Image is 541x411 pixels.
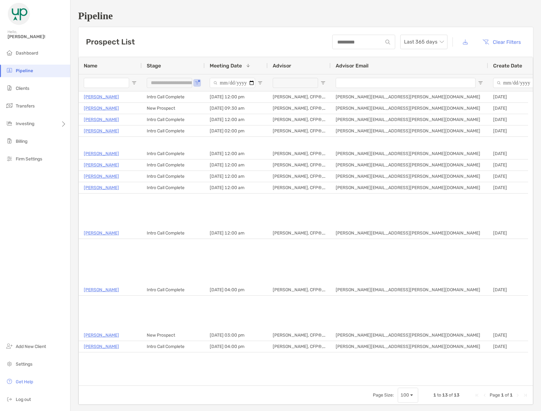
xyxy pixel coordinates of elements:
[404,35,444,49] span: Last 365 days
[142,182,205,193] div: Intro Call Complete
[6,67,13,74] img: pipeline icon
[331,330,488,341] div: [PERSON_NAME][EMAIL_ADDRESS][PERSON_NAME][DOMAIN_NAME]
[142,159,205,171] div: Intro Call Complete
[6,378,13,385] img: get-help icon
[205,148,268,159] div: [DATE] 12:00 am
[336,63,368,69] span: Advisor Email
[523,393,528,398] div: Last Page
[84,116,119,124] a: [PERSON_NAME]
[475,393,480,398] div: First Page
[331,171,488,182] div: [PERSON_NAME][EMAIL_ADDRESS][PERSON_NAME][DOMAIN_NAME]
[16,397,31,402] span: Log out
[268,228,331,239] div: [PERSON_NAME], CFP®, MSF
[6,360,13,368] img: settings icon
[268,125,331,136] div: [PERSON_NAME], CFP®, MSF
[478,80,483,85] button: Open Filter Menu
[84,93,119,101] a: [PERSON_NAME]
[84,343,119,350] a: [PERSON_NAME]
[331,114,488,125] div: [PERSON_NAME][EMAIL_ADDRESS][PERSON_NAME][DOMAIN_NAME]
[321,80,326,85] button: Open Filter Menu
[6,84,13,92] img: clients icon
[142,91,205,102] div: Intro Call Complete
[205,284,268,295] div: [DATE] 04:00 pm
[142,148,205,159] div: Intro Call Complete
[331,125,488,136] div: [PERSON_NAME][EMAIL_ADDRESS][PERSON_NAME][DOMAIN_NAME]
[433,392,436,398] span: 1
[84,286,119,294] a: [PERSON_NAME]
[268,159,331,171] div: [PERSON_NAME], CFP®, MSF
[205,159,268,171] div: [DATE] 12:00 am
[210,78,255,88] input: Meeting Date Filter Input
[273,63,291,69] span: Advisor
[205,330,268,341] div: [DATE] 03:00 pm
[84,161,119,169] a: [PERSON_NAME]
[142,284,205,295] div: Intro Call Complete
[6,342,13,350] img: add_new_client icon
[84,150,119,158] a: [PERSON_NAME]
[205,182,268,193] div: [DATE] 12:00 am
[16,103,35,109] span: Transfers
[268,148,331,159] div: [PERSON_NAME], CFP®, MSF
[195,80,200,85] button: Open Filter Menu
[493,63,522,69] span: Create Date
[490,392,500,398] span: Page
[142,103,205,114] div: New Prospect
[373,392,394,398] div: Page Size:
[205,228,268,239] div: [DATE] 12:00 am
[331,103,488,114] div: [PERSON_NAME][EMAIL_ADDRESS][PERSON_NAME][DOMAIN_NAME]
[84,331,119,339] a: [PERSON_NAME]
[205,341,268,352] div: [DATE] 04:00 pm
[268,284,331,295] div: [PERSON_NAME], CFP®, MSF
[6,119,13,127] img: investing icon
[16,344,46,349] span: Add New Client
[478,35,526,49] button: Clear Filters
[331,91,488,102] div: [PERSON_NAME][EMAIL_ADDRESS][PERSON_NAME][DOMAIN_NAME]
[84,127,119,135] a: [PERSON_NAME]
[398,388,418,403] div: Page Size
[8,3,30,25] img: Zoe Logo
[268,91,331,102] div: [PERSON_NAME], CFP®, MSF
[16,86,29,91] span: Clients
[205,103,268,114] div: [DATE] 09:30 am
[482,393,487,398] div: Previous Page
[142,125,205,136] div: Intro Call Complete
[84,172,119,180] a: [PERSON_NAME]
[84,229,119,237] p: [PERSON_NAME]
[515,393,520,398] div: Next Page
[510,392,513,398] span: 1
[268,330,331,341] div: [PERSON_NAME], CFP®, MSF
[6,102,13,109] img: transfers icon
[16,139,27,144] span: Billing
[505,392,509,398] span: of
[205,91,268,102] div: [DATE] 12:00 pm
[8,34,66,39] span: [PERSON_NAME]!
[258,80,263,85] button: Open Filter Menu
[401,392,409,398] div: 100
[205,125,268,136] div: [DATE] 02:00 pm
[147,63,161,69] span: Stage
[84,78,129,88] input: Name Filter Input
[442,392,448,398] span: 13
[16,156,42,162] span: Firm Settings
[331,228,488,239] div: [PERSON_NAME][EMAIL_ADDRESS][PERSON_NAME][DOMAIN_NAME]
[501,392,504,398] span: 1
[142,228,205,239] div: Intro Call Complete
[331,182,488,193] div: [PERSON_NAME][EMAIL_ADDRESS][PERSON_NAME][DOMAIN_NAME]
[142,171,205,182] div: Intro Call Complete
[16,50,38,56] span: Dashboard
[16,121,34,126] span: Investing
[6,155,13,162] img: firm-settings icon
[84,104,119,112] a: [PERSON_NAME]
[268,171,331,182] div: [PERSON_NAME], CFP®, MSF
[16,362,32,367] span: Settings
[437,392,441,398] span: to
